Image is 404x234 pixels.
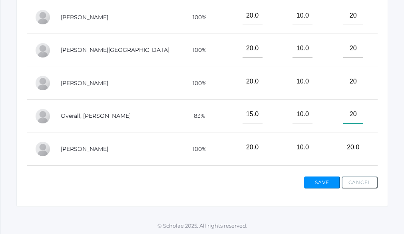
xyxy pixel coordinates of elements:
a: [PERSON_NAME] [61,145,108,153]
a: Overall, [PERSON_NAME] [61,112,131,119]
td: 100% [171,1,222,34]
div: Chris Overall [35,108,51,124]
a: [PERSON_NAME][GEOGRAPHIC_DATA] [61,46,169,54]
td: 100% [171,34,222,67]
p: © Scholae 2025. All rights reserved. [0,222,404,230]
div: Shelby Hill [35,42,51,58]
div: Raelyn Hazen [35,9,51,25]
button: Save [304,176,340,188]
div: Marissa Myers [35,75,51,91]
td: 100% [171,133,222,166]
td: 83% [171,100,222,133]
td: 100% [171,166,222,199]
button: Cancel [342,176,378,188]
td: 100% [171,67,222,100]
div: Payton Paterson [35,141,51,157]
a: [PERSON_NAME] [61,79,108,87]
a: [PERSON_NAME] [61,14,108,21]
